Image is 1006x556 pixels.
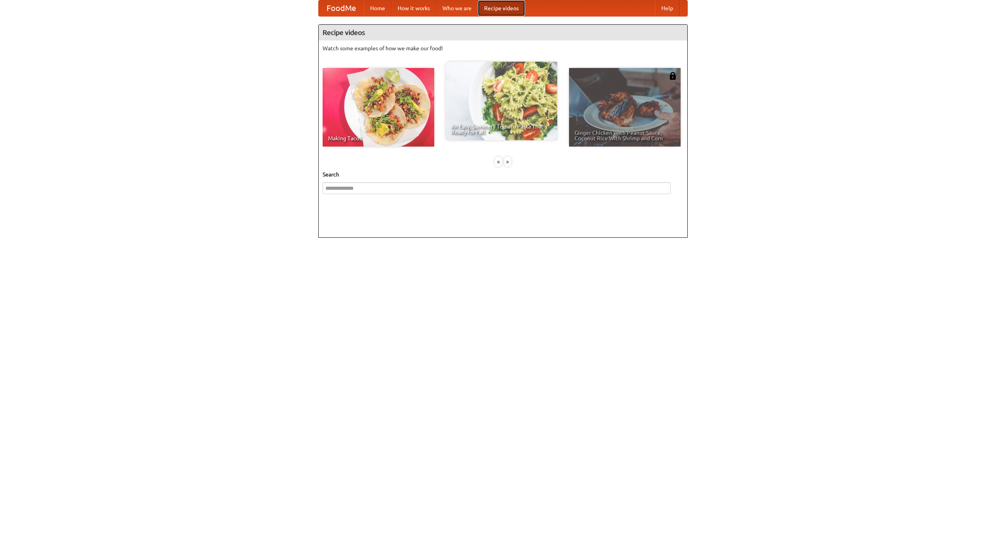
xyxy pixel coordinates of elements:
a: How it works [391,0,436,16]
a: Home [364,0,391,16]
div: « [495,157,502,167]
a: Help [655,0,679,16]
div: » [504,157,511,167]
h5: Search [323,171,683,178]
h4: Recipe videos [319,25,687,40]
a: Making Tacos [323,68,434,147]
a: An Easy, Summery Tomato Pasta That's Ready for Fall [446,62,557,140]
a: Recipe videos [478,0,525,16]
a: FoodMe [319,0,364,16]
span: Making Tacos [328,136,429,141]
a: Who we are [436,0,478,16]
img: 483408.png [669,72,677,80]
span: An Easy, Summery Tomato Pasta That's Ready for Fall [451,124,552,135]
p: Watch some examples of how we make our food! [323,44,683,52]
